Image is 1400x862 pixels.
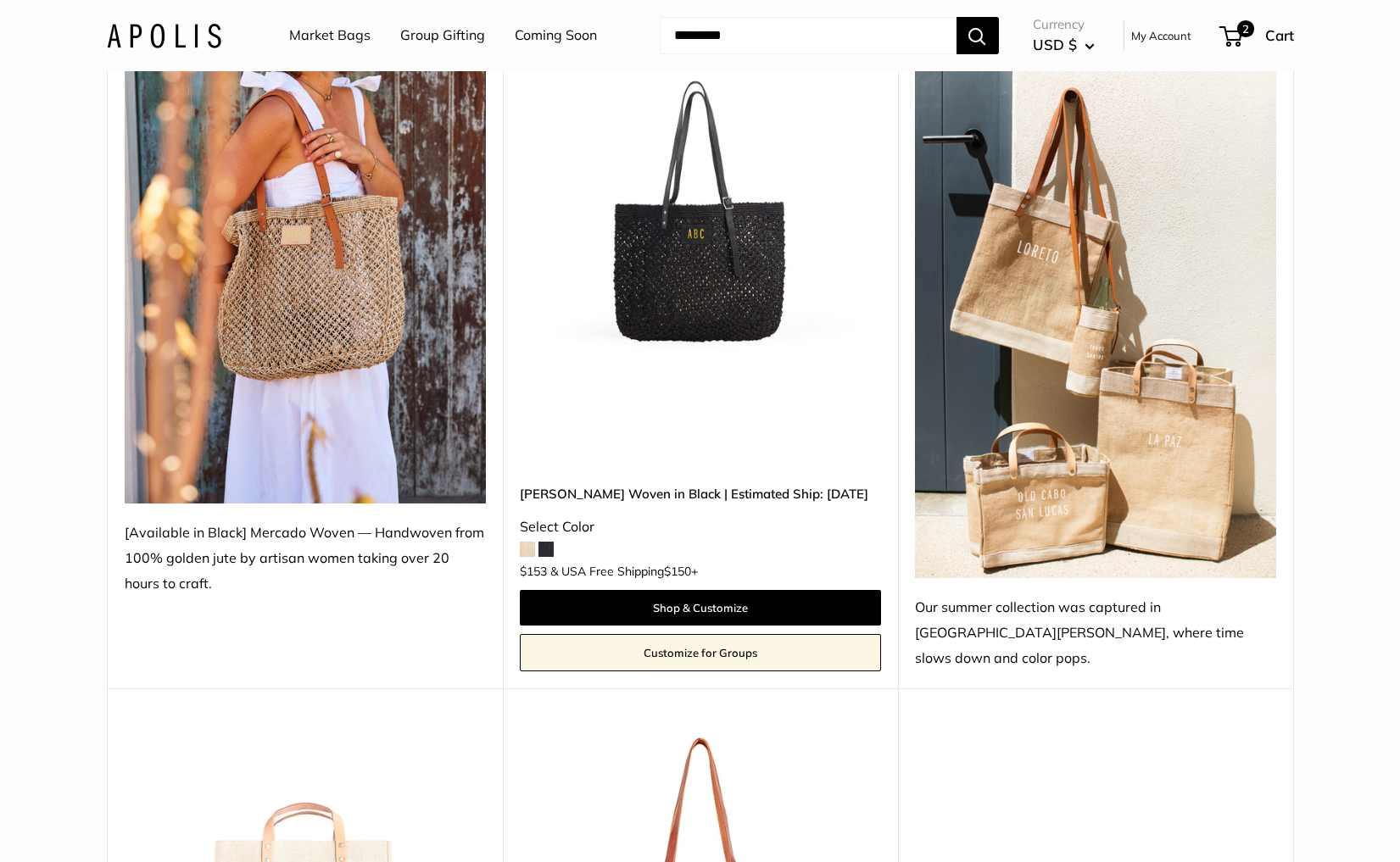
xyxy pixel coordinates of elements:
a: Customize for Groups [520,634,881,671]
a: Shop & Customize [520,590,881,626]
div: [Available in Black] Mercado Woven — Handwoven from 100% golden jute by artisan women taking over... [125,520,486,597]
span: USD $ [1033,36,1077,53]
span: Cart [1265,26,1294,44]
div: Select Color [520,514,881,540]
div: Our summer collection was captured in [GEOGRAPHIC_DATA][PERSON_NAME], where time slows down and c... [915,595,1276,671]
img: Mercado Woven in Black | Estimated Ship: Oct. 19th [520,22,881,383]
a: Coming Soon [515,23,597,48]
a: Group Gifting [400,23,485,48]
input: Search... [661,17,957,54]
span: $150 [664,564,691,579]
a: 2 Cart [1221,22,1294,49]
button: USD $ [1033,31,1095,58]
span: 2 [1236,20,1253,37]
img: Our summer collection was captured in Todos Santos, where time slows down and color pops. [915,22,1276,578]
span: $153 [520,564,547,579]
span: & USA Free Shipping + [550,565,698,577]
img: [Available in Black] Mercado Woven — Handwoven from 100% golden jute by artisan women taking over... [125,22,486,503]
a: My Account [1131,25,1191,46]
span: Currency [1033,13,1095,36]
img: Apolis [107,23,221,47]
button: Search [957,17,999,54]
a: Market Bags [289,23,371,48]
a: [PERSON_NAME] Woven in Black | Estimated Ship: [DATE] [520,484,881,503]
a: Mercado Woven in Black | Estimated Ship: Oct. 19thMercado Woven in Black | Estimated Ship: Oct. 19th [520,22,881,383]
